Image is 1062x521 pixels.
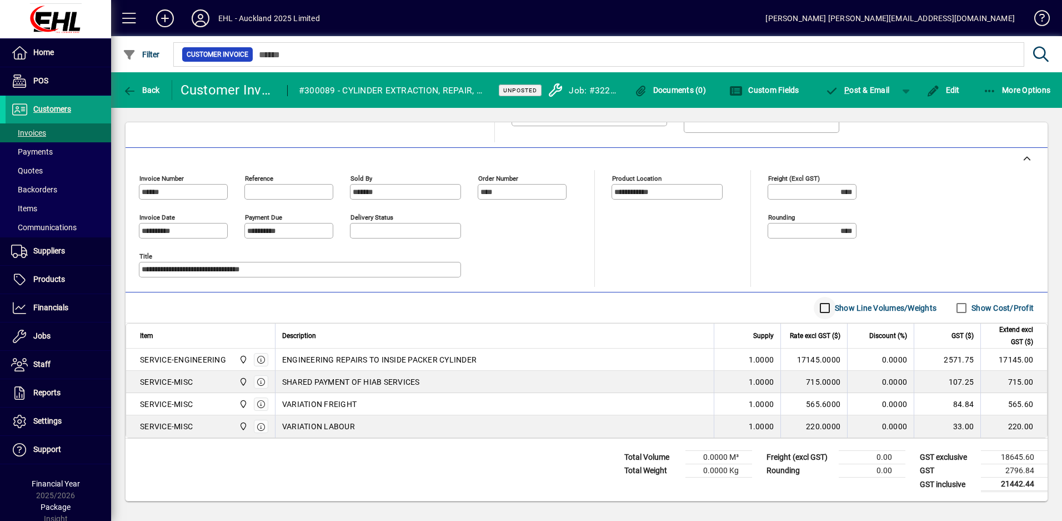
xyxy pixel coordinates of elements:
[914,415,980,438] td: 33.00
[6,436,111,464] a: Support
[612,175,662,182] mat-label: Product location
[11,223,77,232] span: Communications
[140,399,193,410] div: SERVICE-MISC
[768,214,795,221] mat-label: Rounding
[282,330,316,342] span: Description
[6,379,111,407] a: Reports
[6,218,111,237] a: Communications
[478,175,518,182] mat-label: Order number
[914,349,980,371] td: 2571.75
[839,464,905,478] td: 0.00
[6,294,111,322] a: Financials
[139,252,152,260] mat-label: Title
[951,330,974,342] span: GST ($)
[749,376,774,388] span: 1.0000
[32,479,80,488] span: Financial Year
[634,86,706,95] span: Documents (0)
[123,86,160,95] span: Back
[833,302,936,314] label: Show Line Volumes/Weights
[33,246,65,255] span: Suppliers
[914,478,981,492] td: GST inclusive
[749,399,774,410] span: 1.0000
[914,393,980,415] td: 84.84
[788,354,840,365] div: 17145.0000
[350,214,393,221] mat-label: Delivery status
[6,351,111,379] a: Staff
[187,49,248,60] span: Customer Invoice
[914,451,981,464] td: GST exclusive
[6,237,111,265] a: Suppliers
[847,415,914,438] td: 0.0000
[980,415,1047,438] td: 220.00
[6,161,111,180] a: Quotes
[790,330,840,342] span: Rate excl GST ($)
[6,408,111,435] a: Settings
[181,81,276,99] div: Customer Invoice
[120,44,163,64] button: Filter
[11,128,46,137] span: Invoices
[11,147,53,156] span: Payments
[753,330,774,342] span: Supply
[569,82,619,100] div: Job: #32216
[11,166,43,175] span: Quotes
[140,421,193,432] div: SERVICE-MISC
[847,371,914,393] td: 0.0000
[844,86,849,95] span: P
[619,451,685,464] td: Total Volume
[282,376,420,388] span: SHARED PAYMENT OF HIAB SERVICES
[788,376,840,388] div: 715.0000
[33,445,61,454] span: Support
[788,421,840,432] div: 220.0000
[729,86,799,95] span: Custom Fields
[33,48,54,57] span: Home
[825,86,890,95] span: ost & Email
[282,354,477,365] span: ENGINEERING REPAIRS TO INSIDE PACKER CYLINDER
[631,80,709,100] button: Documents (0)
[33,331,51,340] span: Jobs
[981,464,1048,478] td: 2796.84
[619,464,685,478] td: Total Weight
[926,86,960,95] span: Edit
[140,354,226,365] div: SERVICE-ENGINEERING
[980,80,1054,100] button: More Options
[988,324,1033,348] span: Extend excl GST ($)
[539,72,622,108] a: Job: #32216
[788,399,840,410] div: 565.6000
[820,80,895,100] button: Post & Email
[120,80,163,100] button: Back
[768,175,820,182] mat-label: Freight (excl GST)
[6,266,111,294] a: Products
[236,420,249,433] span: EHL AUCKLAND
[749,421,774,432] span: 1.0000
[914,371,980,393] td: 107.25
[685,464,752,478] td: 0.0000 Kg
[983,86,1051,95] span: More Options
[33,275,65,284] span: Products
[33,360,51,369] span: Staff
[350,175,372,182] mat-label: Sold by
[981,478,1048,492] td: 21442.44
[299,82,485,100] div: #300089 - CYLINDER EXTRACTION, REPAIR, RETURN
[761,464,839,478] td: Rounding
[282,421,355,432] span: VARIATION LABOUR
[980,393,1047,415] td: 565.60
[33,76,48,85] span: POS
[111,80,172,100] app-page-header-button: Back
[123,50,160,59] span: Filter
[1026,2,1048,38] a: Knowledge Base
[33,303,68,312] span: Financials
[139,214,175,221] mat-label: Invoice date
[245,214,282,221] mat-label: Payment due
[245,175,273,182] mat-label: Reference
[236,376,249,388] span: EHL AUCKLAND
[282,399,357,410] span: VARIATION FREIGHT
[914,464,981,478] td: GST
[33,105,71,113] span: Customers
[6,180,111,199] a: Backorders
[839,451,905,464] td: 0.00
[140,330,153,342] span: Item
[33,416,62,425] span: Settings
[6,199,111,218] a: Items
[924,80,963,100] button: Edit
[503,87,537,94] span: Unposted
